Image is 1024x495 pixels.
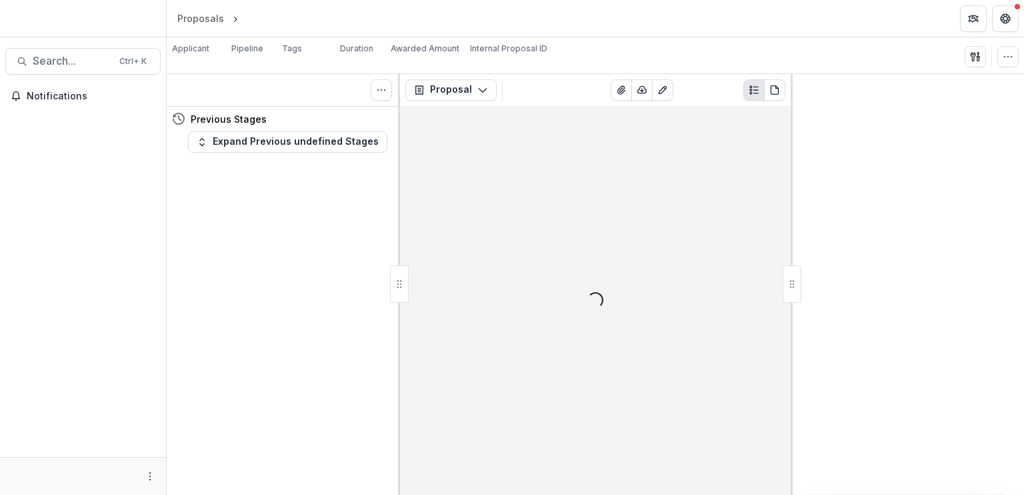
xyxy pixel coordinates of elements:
[340,43,373,55] p: Duration
[5,85,161,107] button: Notifications
[282,43,302,55] p: Tags
[470,43,547,55] p: Internal Proposal ID
[172,9,298,28] nav: breadcrumb
[405,79,497,101] button: Proposal
[188,131,387,153] button: Expand Previous undefined Stages
[371,79,392,101] button: Toggle View Cancelled Tasks
[960,5,987,32] button: Partners
[33,55,111,67] span: Search...
[191,112,267,126] h4: Previous Stages
[172,43,209,55] p: Applicant
[142,468,158,484] button: More
[391,43,459,55] p: Awarded Amount
[992,5,1019,32] button: Get Help
[117,54,149,69] div: Ctrl + K
[5,48,161,75] button: Search...
[611,79,632,101] button: View Attached Files
[652,79,673,101] button: Edit as form
[743,79,765,101] button: Plaintext view
[27,91,155,102] span: Notifications
[231,43,263,55] p: Pipeline
[764,79,785,101] button: PDF view
[177,11,224,25] div: Proposals
[172,9,229,28] a: Proposals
